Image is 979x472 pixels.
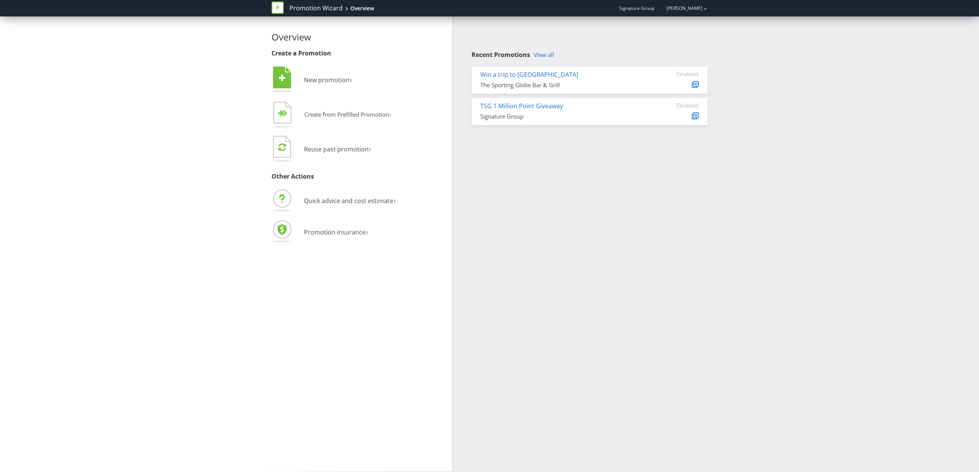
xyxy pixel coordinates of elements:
span: Create from Prefilled Promotion [304,111,389,118]
tspan:  [278,143,286,151]
span: Reuse past promotion [304,145,369,153]
span: Signature Group [619,5,654,11]
span: Recent Promotions [472,50,530,59]
a: View all [534,52,554,58]
a: [PERSON_NAME] [659,5,703,11]
div: The Sporting Globe Bar & Grill [480,81,641,89]
span: Promotion insurance [304,228,366,236]
span: › [393,194,396,206]
div: Signature Group [480,112,641,120]
h3: Create a Promotion [272,50,447,57]
div: Finalised [653,102,699,109]
div: Finalised [653,70,699,77]
button: Create from Prefilled Promotion› [272,100,392,130]
span: › [369,142,371,155]
a: TSG 1 Million Point Giveaway [480,102,563,110]
h3: Other Actions [272,173,447,180]
span: › [366,225,368,238]
h2: Overview [272,32,447,42]
tspan:  [279,74,286,82]
tspan:  [283,110,288,117]
a: Quick advice and cost estimate› [272,197,396,205]
a: Promotion insurance› [272,228,368,236]
span: › [389,108,392,120]
span: New promotion [304,76,350,84]
a: Win a trip to [GEOGRAPHIC_DATA] [480,70,578,79]
span: › [350,73,352,85]
span: Quick advice and cost estimate [304,197,393,205]
a: Promotion Wizard [289,4,343,13]
div: Overview [350,5,374,12]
